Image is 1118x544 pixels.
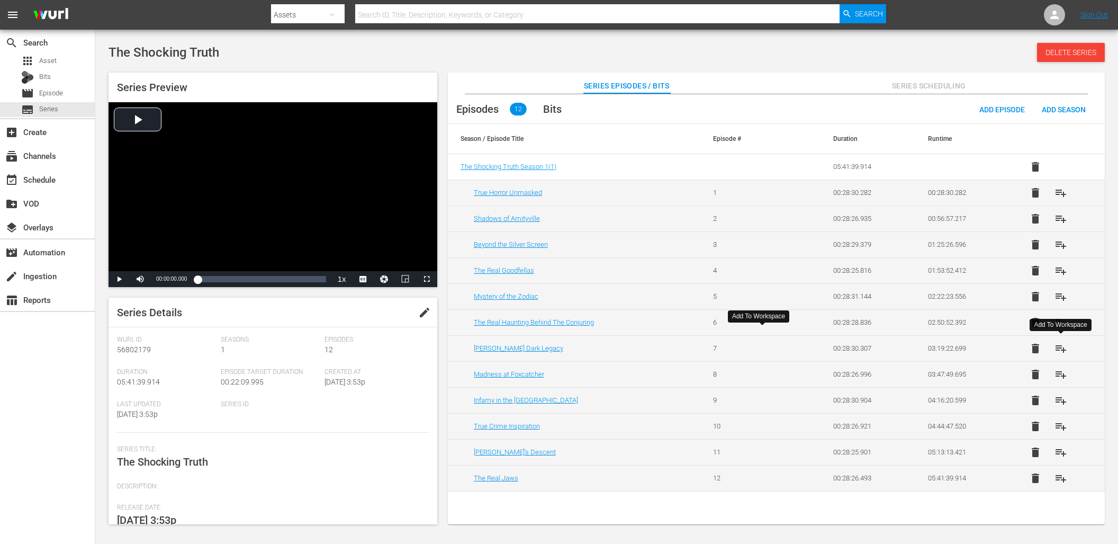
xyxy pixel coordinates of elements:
span: Duration [117,368,215,377]
span: 12 [510,103,527,115]
button: Add Episode [971,100,1033,119]
span: playlist_add [1054,368,1067,381]
span: Release Date: [117,504,423,512]
span: delete [1029,238,1042,251]
button: Fullscreen [416,271,437,287]
span: The Shocking Truth [117,456,208,468]
td: 00:28:30.904 [821,387,915,413]
button: Delete Series [1037,43,1105,62]
span: Wurl Id [117,336,215,344]
div: Add To Workspace [732,312,785,321]
span: The Shocking Truth [109,45,219,60]
span: playlist_add [1054,290,1067,303]
a: True Horror Unmasked [474,189,542,197]
span: 1 [221,345,225,354]
a: [PERSON_NAME] Dark Legacy [474,344,563,352]
button: playlist_add [1048,180,1074,206]
button: Jump To Time [374,271,395,287]
button: playlist_add [1048,232,1074,257]
span: Search [855,4,883,23]
div: Video Player [109,102,437,287]
span: Reports [5,294,18,307]
span: 56802179 [117,345,151,354]
td: 05:41:39.914 [821,154,915,180]
td: 9 [700,387,795,413]
span: delete [1029,446,1042,459]
button: playlist_add [1048,310,1074,335]
span: playlist_add [1054,394,1067,407]
a: Beyond the Silver Screen [474,240,548,248]
span: 00:00:00.000 [156,276,187,282]
td: 02:22:23.556 [915,283,1010,309]
span: Series Details [117,306,182,319]
span: 00:22:09.995 [221,378,264,386]
button: delete [1023,284,1048,309]
button: delete [1023,232,1048,257]
span: Bits [543,103,562,115]
td: 5 [700,283,795,309]
td: 04:44:47.520 [915,413,1010,439]
span: Series Title: [117,445,423,454]
span: 05:41:39.914 [117,378,160,386]
span: Asset [39,56,57,66]
td: 00:28:30.282 [821,180,915,206]
button: playlist_add [1048,388,1074,413]
span: Delete Series [1037,48,1105,57]
button: delete [1023,336,1048,361]
th: Episode # [700,124,795,154]
button: delete [1023,388,1048,413]
span: delete [1029,342,1042,355]
button: edit [412,300,437,325]
span: Channels [5,150,18,163]
span: Episodes [456,103,499,115]
span: 12 [324,345,333,354]
span: Episode Target Duration [221,368,319,377]
a: The Real Jaws [474,474,518,482]
button: delete [1023,206,1048,231]
button: delete [1023,180,1048,206]
button: Captions [353,271,374,287]
a: The Shocking Truth Season 1(1) [461,163,556,171]
button: delete [1023,258,1048,283]
span: Description: [117,483,423,491]
td: 01:53:52.412 [915,257,1010,283]
button: Add Season [1033,100,1094,119]
td: 4 [700,257,795,283]
div: Bits [21,71,34,84]
th: Duration [821,124,915,154]
a: Infamy in the [GEOGRAPHIC_DATA] [474,396,578,404]
span: playlist_add [1054,238,1067,251]
td: 00:28:31.144 [821,283,915,309]
span: Search [5,37,18,49]
button: delete [1023,310,1048,335]
span: delete [1029,186,1042,199]
td: 03:19:22.699 [915,335,1010,361]
span: Series Scheduling [889,79,969,93]
a: True Crime Inspiration [474,422,540,430]
td: 1 [700,180,795,206]
span: playlist_add [1054,446,1067,459]
button: Playback Rate [331,271,353,287]
button: playlist_add [1048,336,1074,361]
td: 03:47:49.695 [915,361,1010,387]
span: VOD [5,198,18,210]
span: playlist_add [1054,472,1067,485]
td: 01:25:26.596 [915,231,1010,257]
img: ans4CAIJ8jUAAAAAAAAAAAAAAAAAAAAAAAAgQb4GAAAAAAAAAAAAAAAAAAAAAAAAJMjXAAAAAAAAAAAAAAAAAAAAAAAAgAT5G... [25,3,76,28]
td: 7 [700,335,795,361]
td: 00:56:57.217 [915,206,1010,231]
span: playlist_add [1054,186,1067,199]
span: Add Episode [971,105,1033,114]
td: 00:28:25.816 [821,257,915,283]
a: Shadows of Amityville [474,215,540,222]
td: 00:28:29.379 [821,231,915,257]
td: 00:28:26.996 [821,361,915,387]
button: Search [840,4,886,23]
td: 2 [700,206,795,231]
div: Progress Bar [197,276,326,282]
button: playlist_add [1048,440,1074,465]
th: Runtime [915,124,1010,154]
span: Ingestion [5,270,18,283]
td: 00:28:30.282 [915,180,1010,206]
button: delete [1023,440,1048,465]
